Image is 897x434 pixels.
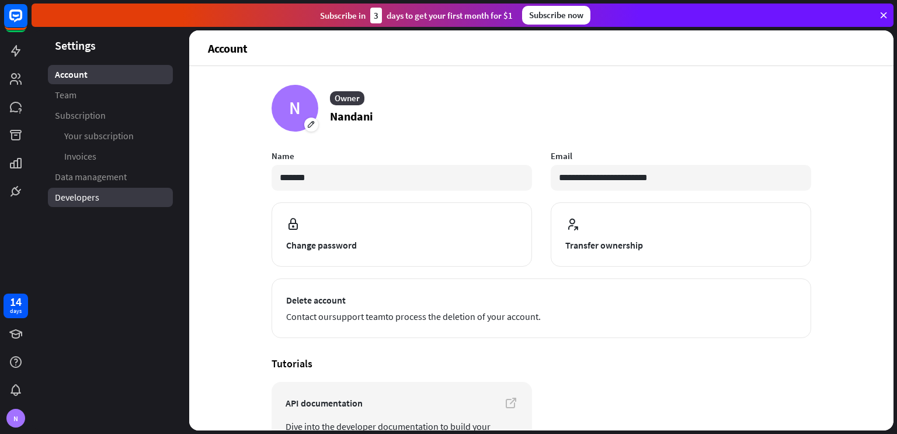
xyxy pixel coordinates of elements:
[64,150,96,163] span: Invoices
[189,30,893,66] header: Account
[64,130,134,142] span: Your subscription
[4,294,28,318] a: 14 days
[272,357,811,370] h4: Tutorials
[286,238,517,252] span: Change password
[48,188,173,207] a: Developers
[522,6,590,25] div: Subscribe now
[330,91,364,105] div: Owner
[32,37,189,53] header: Settings
[6,409,25,428] div: N
[286,293,797,307] span: Delete account
[320,8,513,23] div: Subscribe in days to get your first month for $1
[9,5,44,40] button: Open LiveChat chat widget
[286,396,518,410] span: API documentation
[551,150,811,161] label: Email
[272,85,318,132] div: N
[55,109,106,122] span: Subscription
[272,150,532,161] label: Name
[565,238,797,252] span: Transfer ownership
[330,108,373,125] p: Nandani
[10,307,22,315] div: days
[332,311,385,322] a: support team
[55,89,77,101] span: Team
[272,202,532,267] button: Change password
[48,106,173,125] a: Subscription
[551,202,811,267] button: Transfer ownership
[48,167,173,187] a: Data management
[48,126,173,146] a: Your subscription
[55,68,88,81] span: Account
[286,309,797,323] span: Contact our to process the deletion of your account.
[55,171,127,183] span: Data management
[55,191,99,204] span: Developers
[370,8,382,23] div: 3
[48,147,173,166] a: Invoices
[48,85,173,105] a: Team
[272,278,811,338] button: Delete account Contact oursupport teamto process the deletion of your account.
[10,297,22,307] div: 14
